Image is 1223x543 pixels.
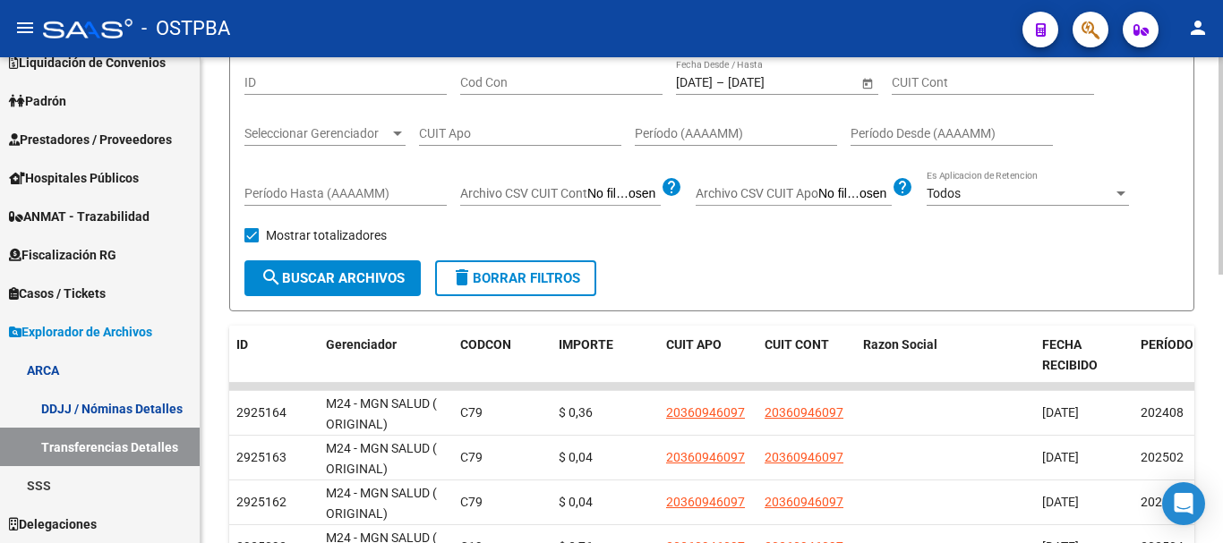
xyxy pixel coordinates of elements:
span: Casos / Tickets [9,284,106,303]
span: Liquidación de Convenios [9,53,166,72]
button: Buscar Archivos [244,260,421,296]
input: Archivo CSV CUIT Apo [818,186,892,202]
mat-icon: delete [451,267,473,288]
datatable-header-cell: Gerenciador [319,326,453,385]
div: Open Intercom Messenger [1162,482,1205,525]
span: 20360946097 [765,495,843,509]
datatable-header-cell: CUIT CONT [757,326,856,385]
datatable-header-cell: CODCON [453,326,516,385]
span: M24 - MGN SALUD ( ORIGINAL) [326,441,437,476]
span: - OSTPBA [141,9,230,48]
span: – [716,75,724,90]
span: [DATE] [1042,495,1079,509]
span: $ 0,04 [559,450,593,464]
span: [DATE] [1042,405,1079,420]
input: Fecha inicio [676,75,713,90]
span: 202503 [1141,495,1184,509]
input: Fecha fin [728,75,816,90]
span: C79 [460,405,483,420]
datatable-header-cell: Razon Social [856,326,1035,385]
span: C79 [460,450,483,464]
datatable-header-cell: IMPORTE [552,326,659,385]
span: 2925164 [236,405,287,420]
button: Borrar Filtros [435,260,596,296]
span: $ 0,04 [559,495,593,509]
span: CODCON [460,337,511,352]
span: $ 0,36 [559,405,593,420]
span: 20360946097 [666,495,745,509]
input: Archivo CSV CUIT Cont [587,186,661,202]
span: Fiscalización RG [9,245,116,265]
span: [DATE] [1042,450,1079,464]
span: Seleccionar Gerenciador [244,126,389,141]
span: 20360946097 [666,450,745,464]
span: Borrar Filtros [451,270,580,286]
span: Padrón [9,91,66,111]
span: CUIT APO [666,337,722,352]
datatable-header-cell: CUIT APO [659,326,757,385]
span: 20360946097 [765,450,843,464]
span: 202408 [1141,405,1184,420]
span: Gerenciador [326,337,397,352]
mat-icon: search [261,267,282,288]
button: Open calendar [858,73,877,92]
datatable-header-cell: PERÍODO [1133,326,1205,385]
span: 2925163 [236,450,287,464]
span: C79 [460,495,483,509]
datatable-header-cell: FECHA RECIBIDO [1035,326,1133,385]
span: Buscar Archivos [261,270,405,286]
span: M24 - MGN SALUD ( ORIGINAL) [326,396,437,431]
span: Prestadores / Proveedores [9,130,172,149]
span: Archivo CSV CUIT Cont [460,186,587,200]
span: PERÍODO [1141,337,1193,352]
span: ID [236,337,248,352]
mat-icon: person [1187,17,1209,38]
datatable-header-cell: ID [229,326,319,385]
span: Mostrar totalizadores [266,225,387,246]
span: ANMAT - Trazabilidad [9,207,150,226]
mat-icon: help [892,176,913,198]
span: 2925162 [236,495,287,509]
span: Hospitales Públicos [9,168,139,188]
span: CUIT CONT [765,337,829,352]
span: Explorador de Archivos [9,322,152,342]
span: 20360946097 [765,405,843,420]
span: 202502 [1141,450,1184,464]
span: IMPORTE [559,337,613,352]
span: Razon Social [863,337,937,352]
span: Delegaciones [9,514,97,534]
span: FECHA RECIBIDO [1042,337,1098,372]
span: Archivo CSV CUIT Apo [696,186,818,200]
mat-icon: menu [14,17,36,38]
span: 20360946097 [666,405,745,420]
mat-icon: help [661,176,682,198]
span: Todos [927,186,961,200]
span: M24 - MGN SALUD ( ORIGINAL) [326,486,437,521]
